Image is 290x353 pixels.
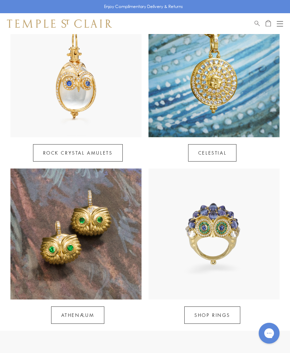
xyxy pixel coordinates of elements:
[104,3,183,10] p: Enjoy Complimentary Delivery & Returns
[255,320,283,346] iframe: Gorgias live chat messenger
[266,19,271,28] a: Open Shopping Bag
[184,306,240,324] a: SHOP RINGS
[7,19,112,28] img: Temple St. Clair
[277,19,283,28] button: Open navigation
[33,144,123,162] a: Rock Crystal Amulets
[188,144,236,162] a: Celestial
[51,306,105,324] a: Athenæum
[255,19,260,28] a: Search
